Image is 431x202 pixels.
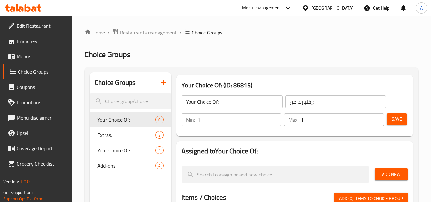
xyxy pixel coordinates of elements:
[17,53,67,60] span: Menus
[242,4,281,12] div: Menu-management
[155,116,163,123] div: Choices
[90,127,171,143] div: Extras:2
[3,110,72,125] a: Menu disclaimer
[17,99,67,106] span: Promotions
[3,125,72,141] a: Upsell
[3,156,72,171] a: Grocery Checklist
[3,34,72,49] a: Branches
[186,116,195,123] p: Min:
[182,166,369,183] input: search
[311,4,353,11] div: [GEOGRAPHIC_DATA]
[3,49,72,64] a: Menus
[85,47,130,62] span: Choice Groups
[375,168,408,180] button: Add New
[90,158,171,173] div: Add-ons4
[3,188,33,197] span: Get support on:
[3,64,72,79] a: Choice Groups
[156,163,163,169] span: 4
[392,115,402,123] span: Save
[90,143,171,158] div: Your Choice Of:4
[17,114,67,122] span: Menu disclaimer
[380,170,403,178] span: Add New
[155,162,163,169] div: Choices
[3,18,72,34] a: Edit Restaurant
[3,177,19,186] span: Version:
[18,68,67,76] span: Choice Groups
[90,93,171,109] input: search
[85,29,105,36] a: Home
[97,146,155,154] span: Your Choice Of:
[3,95,72,110] a: Promotions
[192,29,222,36] span: Choice Groups
[156,147,163,153] span: 4
[112,28,177,37] a: Restaurants management
[97,116,155,123] span: Your Choice Of:
[156,117,163,123] span: 0
[108,29,110,36] li: /
[420,4,423,11] span: A
[156,132,163,138] span: 2
[20,177,30,186] span: 1.0.0
[155,131,163,139] div: Choices
[182,80,408,90] h3: Your Choice Of: (ID: 86815)
[3,141,72,156] a: Coverage Report
[182,146,408,156] h2: Assigned to Your Choice Of:
[120,29,177,36] span: Restaurants management
[90,112,171,127] div: Your Choice Of:0
[97,131,155,139] span: Extras:
[288,116,298,123] p: Max:
[179,29,182,36] li: /
[17,129,67,137] span: Upsell
[387,113,407,125] button: Save
[17,37,67,45] span: Branches
[97,162,155,169] span: Add-ons
[155,146,163,154] div: Choices
[17,160,67,168] span: Grocery Checklist
[17,22,67,30] span: Edit Restaurant
[3,79,72,95] a: Coupons
[95,78,136,87] h2: Choice Groups
[17,83,67,91] span: Coupons
[85,28,418,37] nav: breadcrumb
[17,145,67,152] span: Coverage Report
